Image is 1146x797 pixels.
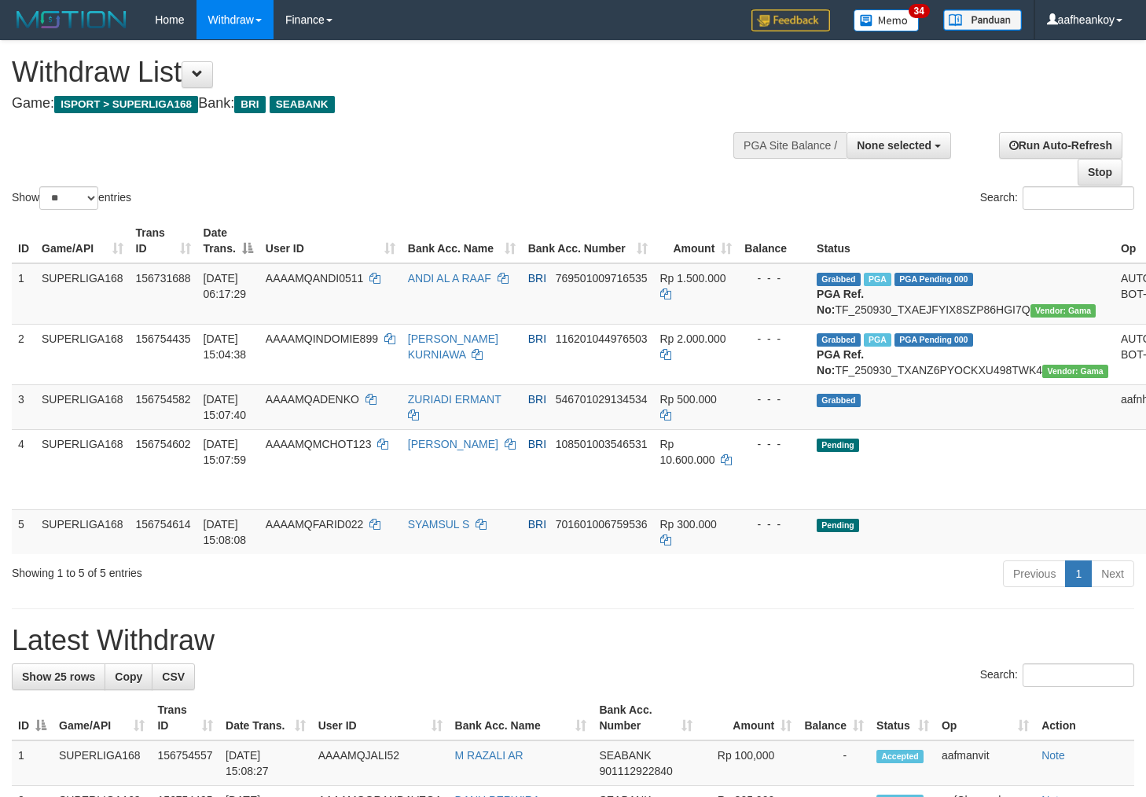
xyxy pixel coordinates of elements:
[528,393,546,406] span: BRI
[136,518,191,531] span: 156754614
[35,509,130,554] td: SUPERLIGA168
[197,219,259,263] th: Date Trans.: activate to sort column descending
[162,670,185,683] span: CSV
[817,348,864,376] b: PGA Ref. No:
[35,263,130,325] td: SUPERLIGA168
[53,696,151,740] th: Game/API: activate to sort column ascending
[151,696,219,740] th: Trans ID: activate to sort column ascending
[12,219,35,263] th: ID
[266,332,378,345] span: AAAAMQINDOMIE899
[660,393,717,406] span: Rp 500.000
[935,740,1035,786] td: aafmanvit
[12,8,131,31] img: MOTION_logo.png
[12,625,1134,656] h1: Latest Withdraw
[266,438,372,450] span: AAAAMQMCHOT123
[408,393,501,406] a: ZURIADI ERMANT
[744,270,804,286] div: - - -
[449,696,593,740] th: Bank Acc. Name: activate to sort column ascending
[219,740,312,786] td: [DATE] 15:08:27
[864,273,891,286] span: Marked by aafromsomean
[909,4,930,18] span: 34
[1091,560,1134,587] a: Next
[810,324,1115,384] td: TF_250930_TXANZ6PYOCKXU498TWK4
[136,332,191,345] span: 156754435
[151,740,219,786] td: 156754557
[408,438,498,450] a: [PERSON_NAME]
[876,750,924,763] span: Accepted
[312,740,449,786] td: AAAAMQJALI52
[699,696,799,740] th: Amount: activate to sort column ascending
[817,333,861,347] span: Grabbed
[810,219,1115,263] th: Status
[660,332,726,345] span: Rp 2.000.000
[136,438,191,450] span: 156754602
[12,559,466,581] div: Showing 1 to 5 of 5 entries
[1035,696,1134,740] th: Action
[1003,560,1066,587] a: Previous
[408,332,498,361] a: [PERSON_NAME] KURNIAWA
[136,393,191,406] span: 156754582
[1065,560,1092,587] a: 1
[408,518,470,531] a: SYAMSUL S
[660,518,717,531] span: Rp 300.000
[1023,663,1134,687] input: Search:
[817,439,859,452] span: Pending
[12,384,35,429] td: 3
[733,132,847,159] div: PGA Site Balance /
[35,384,130,429] td: SUPERLIGA168
[259,219,402,263] th: User ID: activate to sort column ascending
[744,436,804,452] div: - - -
[744,331,804,347] div: - - -
[864,333,891,347] span: Marked by aafheankoy
[12,509,35,554] td: 5
[798,696,870,740] th: Balance: activate to sort column ascending
[402,219,522,263] th: Bank Acc. Name: activate to sort column ascending
[1023,186,1134,210] input: Search:
[12,740,53,786] td: 1
[12,663,105,690] a: Show 25 rows
[935,696,1035,740] th: Op: activate to sort column ascending
[798,740,870,786] td: -
[204,438,247,466] span: [DATE] 15:07:59
[528,438,546,450] span: BRI
[204,393,247,421] span: [DATE] 15:07:40
[699,740,799,786] td: Rp 100,000
[136,272,191,285] span: 156731688
[105,663,152,690] a: Copy
[266,518,364,531] span: AAAAMQFARID022
[556,438,648,450] span: Copy 108501003546531 to clipboard
[22,670,95,683] span: Show 25 rows
[810,263,1115,325] td: TF_250930_TXAEJFYIX8SZP86HGI7Q
[556,518,648,531] span: Copy 701601006759536 to clipboard
[943,9,1022,31] img: panduan.png
[408,272,491,285] a: ANDI AL A RAAF
[556,332,648,345] span: Copy 116201044976503 to clipboard
[270,96,335,113] span: SEABANK
[817,288,864,316] b: PGA Ref. No:
[654,219,739,263] th: Amount: activate to sort column ascending
[980,663,1134,687] label: Search:
[204,518,247,546] span: [DATE] 15:08:08
[204,332,247,361] span: [DATE] 15:04:38
[115,670,142,683] span: Copy
[980,186,1134,210] label: Search:
[12,429,35,509] td: 4
[12,96,748,112] h4: Game: Bank:
[35,324,130,384] td: SUPERLIGA168
[744,516,804,532] div: - - -
[39,186,98,210] select: Showentries
[266,272,364,285] span: AAAAMQANDI0511
[751,9,830,31] img: Feedback.jpg
[12,696,53,740] th: ID: activate to sort column descending
[847,132,951,159] button: None selected
[660,272,726,285] span: Rp 1.500.000
[1041,749,1065,762] a: Note
[54,96,198,113] span: ISPORT > SUPERLIGA168
[999,132,1122,159] a: Run Auto-Refresh
[817,519,859,532] span: Pending
[204,272,247,300] span: [DATE] 06:17:29
[266,393,359,406] span: AAAAMQADENKO
[528,332,546,345] span: BRI
[593,696,698,740] th: Bank Acc. Number: activate to sort column ascending
[870,696,935,740] th: Status: activate to sort column ascending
